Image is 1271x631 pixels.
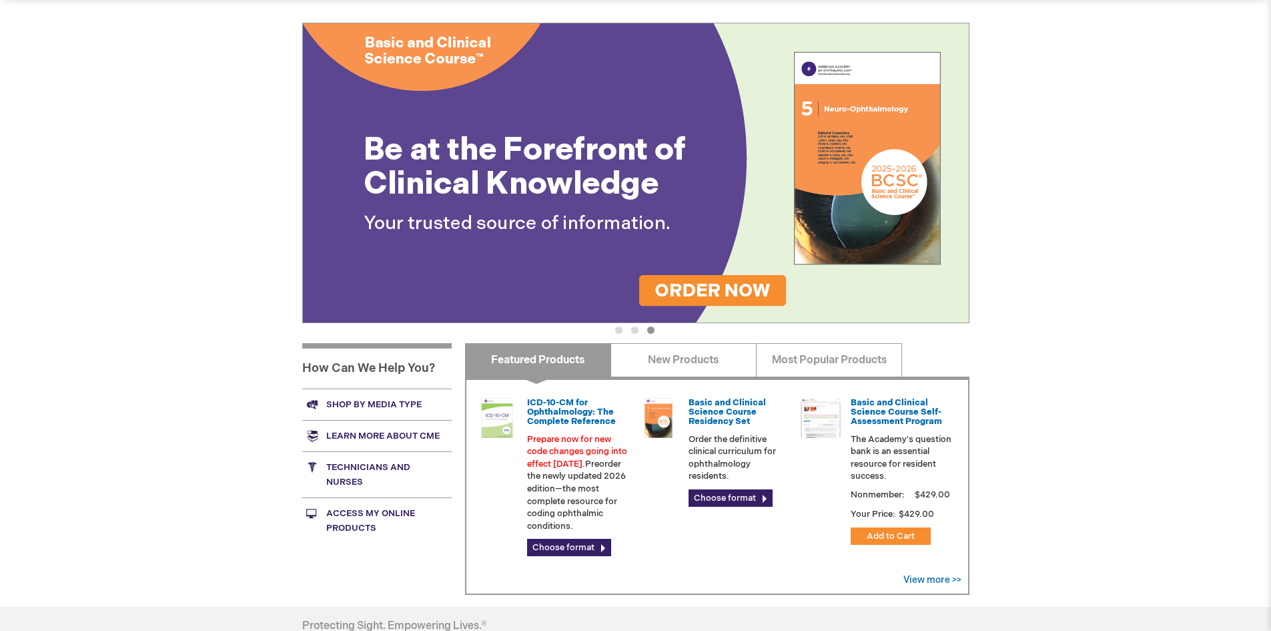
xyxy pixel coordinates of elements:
span: $429.00 [897,509,936,519]
a: Basic and Clinical Science Course Self-Assessment Program [851,397,942,427]
button: 2 of 3 [631,327,639,334]
p: The Academy's question bank is an essential resource for resident success. [851,433,952,483]
button: 1 of 3 [615,327,622,334]
a: Choose format [689,489,773,507]
p: Order the definitive clinical curriculum for ophthalmology residents. [689,433,790,483]
a: Shop by media type [302,389,452,420]
a: Technicians and nurses [302,451,452,497]
a: New Products [610,343,757,377]
font: Prepare now for new code changes going into effect [DATE]. [527,434,627,469]
strong: Your Price: [851,509,895,519]
img: bcscself_20.jpg [801,398,841,438]
button: 3 of 3 [647,327,655,334]
a: Most Popular Products [756,343,902,377]
span: Add to Cart [867,531,915,542]
h1: How Can We Help You? [302,343,452,389]
strong: Nonmember: [851,487,905,503]
img: 0120008u_42.png [477,398,517,438]
a: ICD-10-CM for Ophthalmology: The Complete Reference [527,397,616,427]
a: Access My Online Products [302,497,452,544]
a: View more >> [903,574,961,586]
a: Learn more about CME [302,420,452,451]
span: $429.00 [913,489,952,500]
a: Basic and Clinical Science Course Residency Set [689,397,766,427]
img: 02850963u_47.png [639,398,679,438]
button: Add to Cart [851,528,931,545]
a: Choose format [527,539,611,556]
a: Featured Products [465,343,611,377]
p: Preorder the newly updated 2026 edition—the most complete resource for coding ophthalmic conditions. [527,433,628,533]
